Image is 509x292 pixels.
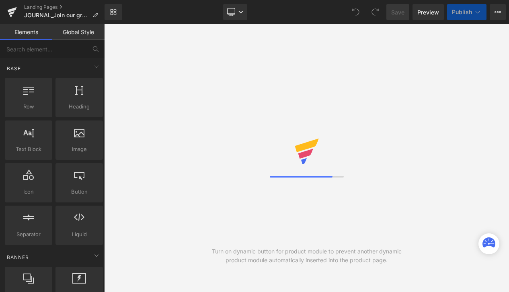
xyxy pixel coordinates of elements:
[7,102,50,111] span: Row
[58,102,101,111] span: Heading
[452,9,472,15] span: Publish
[58,145,101,153] span: Image
[447,4,486,20] button: Publish
[58,188,101,196] span: Button
[6,253,30,261] span: Banner
[348,4,364,20] button: Undo
[205,247,408,265] div: Turn on dynamic button for product module to prevent another dynamic product module automatically...
[7,145,50,153] span: Text Block
[105,4,122,20] a: New Library
[7,188,50,196] span: Icon
[417,8,439,16] span: Preview
[7,230,50,239] span: Separator
[413,4,444,20] a: Preview
[24,4,105,10] a: Landing Pages
[391,8,404,16] span: Save
[490,4,506,20] button: More
[24,12,89,18] span: JOURNAL_Join our growing team!_DELETE?
[6,65,22,72] span: Base
[367,4,383,20] button: Redo
[52,24,105,40] a: Global Style
[58,230,101,239] span: Liquid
